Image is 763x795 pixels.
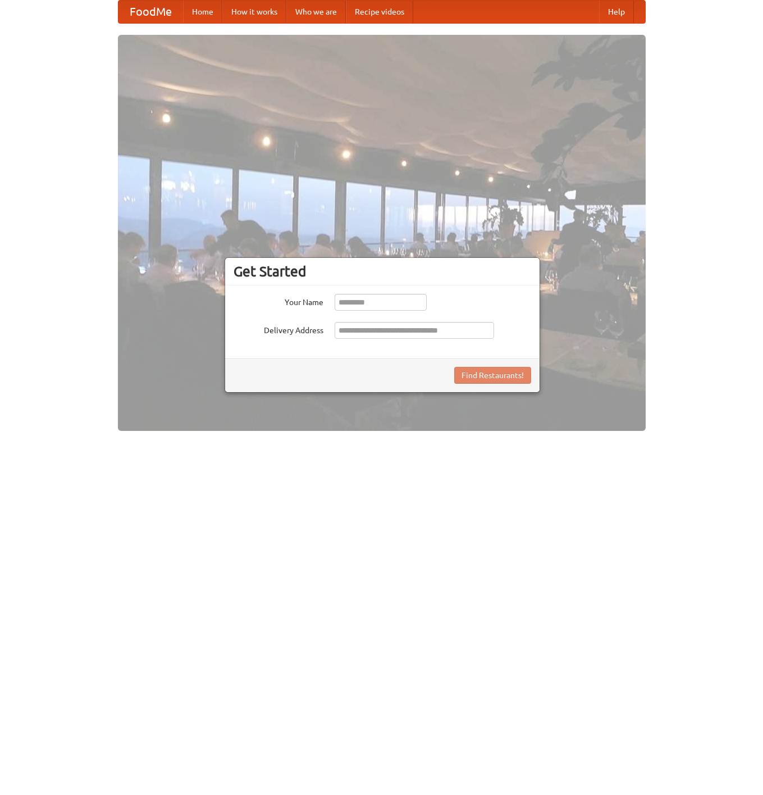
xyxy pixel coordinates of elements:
[234,322,323,336] label: Delivery Address
[454,367,531,384] button: Find Restaurants!
[234,294,323,308] label: Your Name
[346,1,413,23] a: Recipe videos
[222,1,286,23] a: How it works
[286,1,346,23] a: Who we are
[599,1,634,23] a: Help
[183,1,222,23] a: Home
[118,1,183,23] a: FoodMe
[234,263,531,280] h3: Get Started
